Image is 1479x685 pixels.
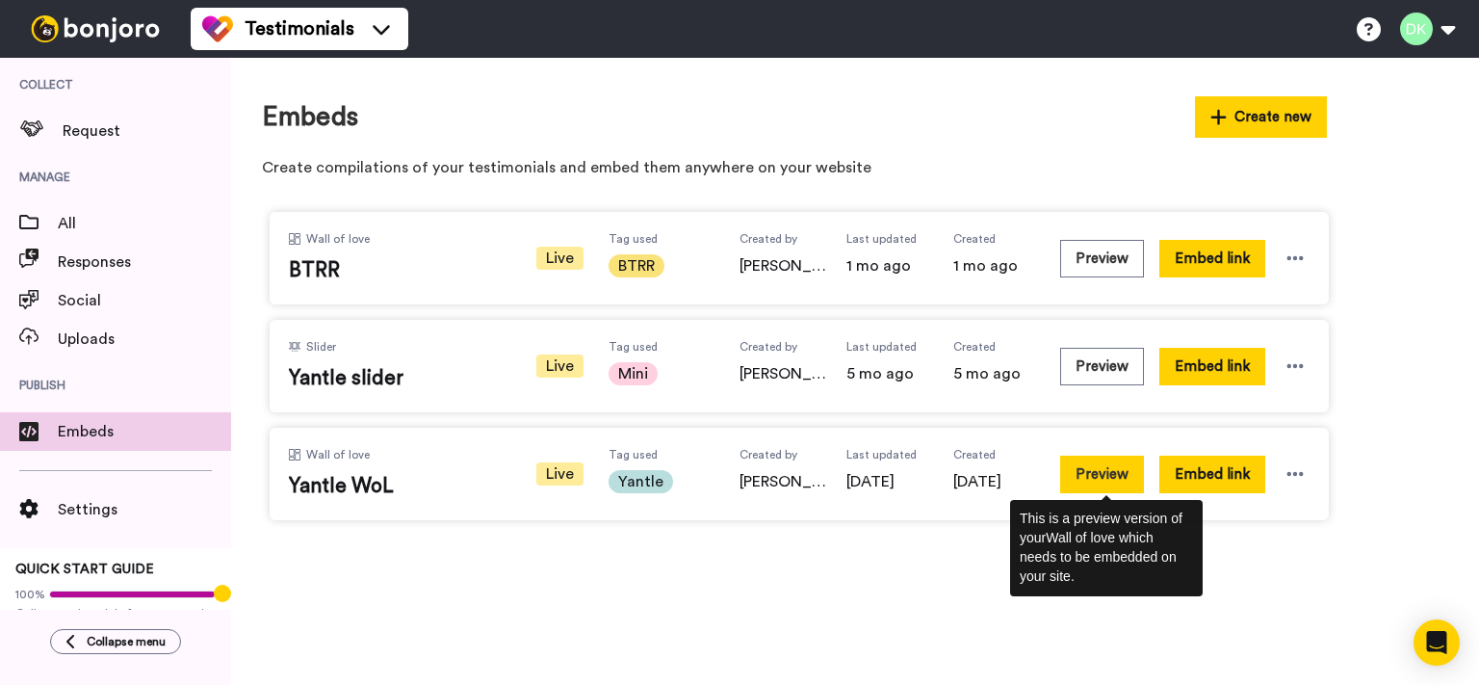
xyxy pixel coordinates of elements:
span: Slider [306,339,336,355]
button: Collapse menu [50,629,181,654]
span: Embeds [58,420,231,443]
span: [PERSON_NAME] [739,470,826,493]
div: Tooltip anchor [214,585,231,602]
span: Testimonials [245,15,354,42]
span: Last updated [846,339,933,355]
span: Tag used [609,447,671,462]
span: Created [953,339,1040,355]
p: Create compilations of your testimonials and embed them anywhere on your website [262,157,1327,179]
span: Last updated [846,447,933,462]
span: Created [953,231,1040,247]
span: Collect testimonials from your socials [15,606,216,621]
span: QUICK START GUIDE [15,563,154,576]
span: [DATE] [846,470,933,493]
span: Wall of love [306,231,370,247]
span: 5 mo ago [953,362,1040,385]
span: BTRR [289,256,510,285]
span: Mini [609,362,658,385]
span: [PERSON_NAME] [739,254,826,277]
span: 5 mo ago [846,362,933,385]
span: Collapse menu [87,634,166,649]
div: Open Intercom Messenger [1414,619,1460,666]
span: Uploads [58,328,231,351]
span: All [58,212,231,235]
span: [DATE] [953,470,1040,493]
span: Created by [739,447,826,462]
button: Preview [1060,240,1144,277]
span: Last updated [846,231,933,247]
span: Live [536,247,584,270]
span: Settings [58,498,231,521]
span: Social [58,289,231,312]
span: 1 mo ago [846,254,933,277]
img: tm-color.svg [202,13,233,44]
button: Embed link [1159,456,1265,493]
span: Responses [58,250,231,274]
span: Yantle slider [289,364,510,393]
span: BTRR [609,254,664,277]
span: Live [536,355,584,378]
span: Wall of love [306,447,370,462]
div: This is a preview version of your Wall of love which needs to be embedded on your site. [1010,500,1203,596]
span: Live [536,462,584,486]
span: 1 mo ago [953,254,1040,277]
span: Created by [739,231,826,247]
button: Embed link [1159,240,1265,277]
span: Created by [739,339,826,355]
button: Preview [1060,348,1144,385]
span: Yantle [609,470,673,493]
span: [PERSON_NAME] [739,362,826,385]
span: Yantle WoL [289,472,510,501]
img: bj-logo-header-white.svg [23,15,168,42]
span: 100% [15,587,45,602]
button: Preview [1060,456,1144,493]
span: Request [63,119,231,143]
button: Create new [1195,96,1328,138]
span: Tag used [609,231,671,247]
span: Created [953,447,1040,462]
span: Tag used [609,339,671,355]
h1: Embeds [262,102,358,132]
button: Embed link [1159,348,1265,385]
